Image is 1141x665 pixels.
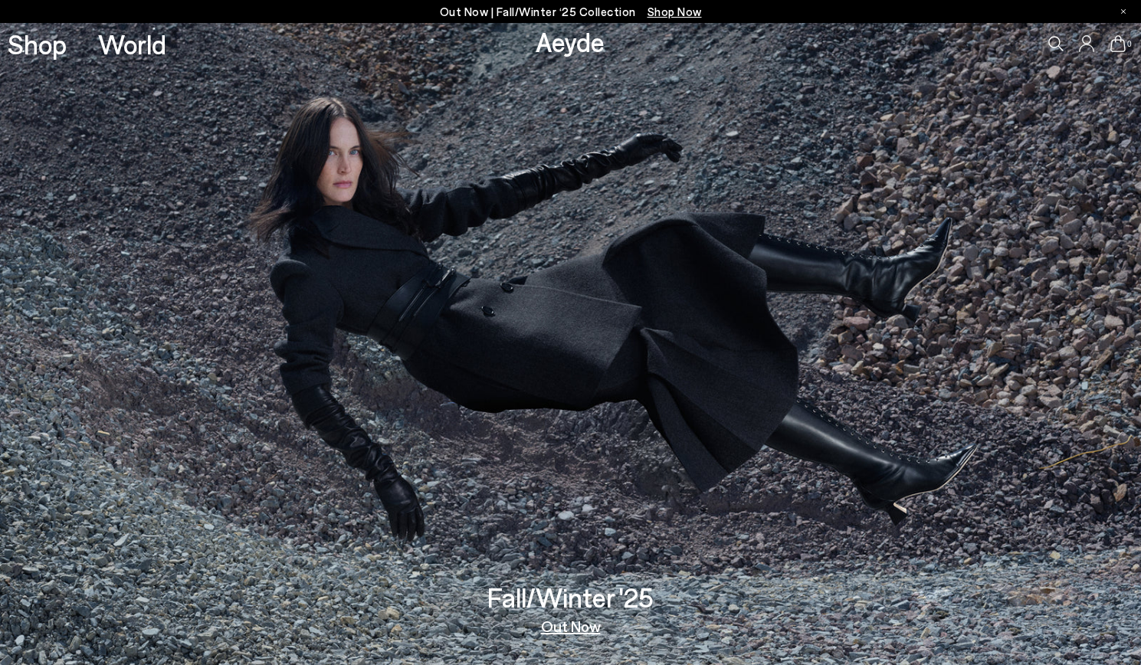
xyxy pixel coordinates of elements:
a: Shop [8,31,67,57]
span: Navigate to /collections/new-in [648,5,702,18]
a: Out Now [541,618,601,634]
a: Aeyde [536,25,605,57]
a: 0 [1110,35,1126,52]
h3: Fall/Winter '25 [487,584,654,611]
p: Out Now | Fall/Winter ‘25 Collection [440,2,702,21]
span: 0 [1126,40,1133,48]
a: World [98,31,166,57]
